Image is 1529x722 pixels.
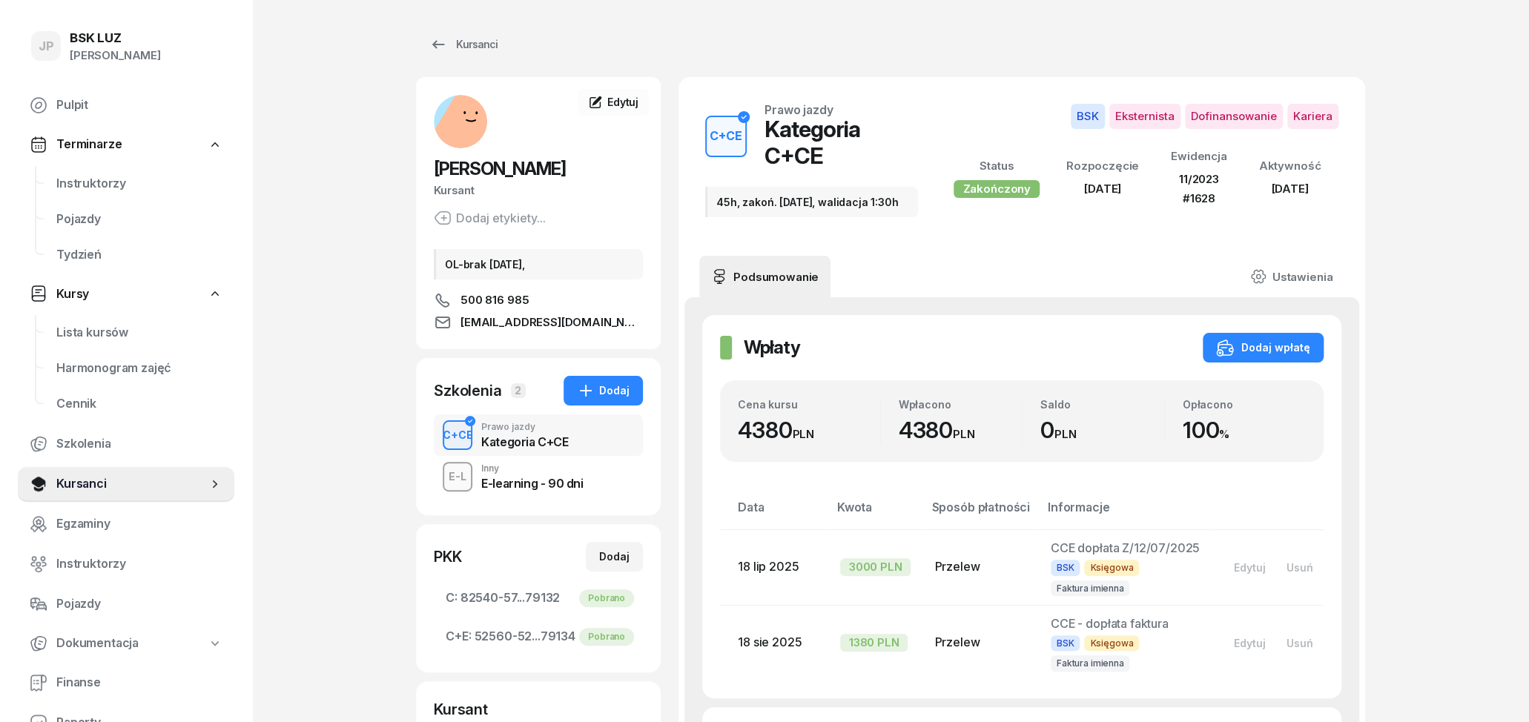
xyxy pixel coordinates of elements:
[586,542,643,572] button: Dodaj
[1276,555,1324,580] button: Usuń
[434,314,643,331] a: [EMAIL_ADDRESS][DOMAIN_NAME]
[434,546,462,567] div: PKK
[446,589,631,608] span: 82540-57...79132
[56,673,222,692] span: Finanse
[18,87,234,123] a: Pulpit
[899,398,1023,411] div: Wpłacono
[934,633,1026,652] div: Przelew
[599,548,630,566] div: Dodaj
[1223,631,1276,655] button: Edytuj
[434,619,643,655] a: C+E:52560-52...79134Pobrano
[443,462,472,491] button: E-L
[720,497,828,529] th: Data
[434,414,643,456] button: C+CEPrawo jazdyKategoria C+CE
[1219,427,1229,441] small: %
[481,464,583,473] div: Inny
[738,398,880,411] div: Cena kursu
[434,181,643,200] div: Kursant
[434,456,643,497] button: E-LInnyE-learning - 90 dni
[1040,417,1164,444] div: 0
[1051,560,1080,575] span: BSK
[1287,104,1338,129] span: Kariera
[564,376,643,405] button: Dodaj
[1183,398,1307,411] div: Opłacono
[1183,417,1307,444] div: 100
[1039,497,1212,529] th: Informacje
[44,351,234,386] a: Harmonogram zajęć
[434,580,643,616] a: C:82540-57...79132Pobrano
[44,237,234,273] a: Tydzień
[70,32,161,44] div: BSK LUZ
[1071,104,1338,129] button: BSKEksternistaDofinansowanieKariera
[481,423,568,431] div: Prawo jazdy
[18,127,234,162] a: Terminarze
[1109,104,1180,129] span: Eksternista
[699,256,830,297] a: Podsumowanie
[1238,256,1344,297] a: Ustawienia
[577,382,630,400] div: Dodaj
[1051,580,1130,596] span: Faktura imienna
[1258,156,1321,176] div: Aktywność
[1040,398,1164,411] div: Saldo
[1258,179,1321,199] div: [DATE]
[1051,655,1130,671] span: Faktura imienna
[1051,635,1080,651] span: BSK
[56,323,222,342] span: Lista kursów
[416,30,511,59] a: Kursanci
[704,124,748,149] div: C+CE
[56,394,222,414] span: Cennik
[1185,104,1283,129] span: Dofinansowanie
[954,156,1039,176] div: Status
[434,380,502,401] div: Szkolenia
[579,628,634,646] div: Pobrano
[70,46,161,65] div: [PERSON_NAME]
[56,434,222,454] span: Szkolenia
[18,546,234,582] a: Instruktorzy
[443,420,472,450] button: C+CE
[954,180,1039,198] div: Zakończony
[738,635,802,649] span: 18 sie 2025
[744,336,800,360] h2: Wpłaty
[446,627,631,646] span: 52560-52...79134
[1071,104,1105,129] span: BSK
[705,116,747,157] button: C+CE
[434,209,546,227] button: Dodaj etykiety...
[1203,333,1324,362] button: Dodaj wpłatę
[446,627,471,646] span: C+E:
[437,425,479,444] div: C+CE
[1051,540,1200,555] span: CCE dopłata Z/12/07/2025
[953,427,975,441] small: PLN
[764,116,918,169] div: Kategoria C+CE
[1066,156,1139,176] div: Rozpoczęcie
[840,558,911,576] div: 3000 PLN
[899,417,1023,444] div: 4380
[1287,637,1313,649] div: Usuń
[44,315,234,351] a: Lista kursów
[1084,182,1121,196] span: [DATE]
[56,634,139,653] span: Dokumentacja
[434,249,643,279] div: OL-brak [DATE],
[18,586,234,622] a: Pojazdy
[481,477,583,489] div: E-learning - 90 dni
[1223,555,1276,580] button: Edytuj
[18,665,234,701] a: Finanse
[18,426,234,462] a: Szkolenia
[56,245,222,265] span: Tydzień
[1216,339,1310,357] div: Dodaj wpłatę
[56,174,222,193] span: Instruktorzy
[18,277,234,311] a: Kursy
[39,40,54,53] span: JP
[56,359,222,378] span: Harmonogram zajęć
[738,559,799,574] span: 18 lip 2025
[18,466,234,502] a: Kursanci
[56,96,222,115] span: Pulpit
[1166,170,1232,208] div: 11/2023 #1628
[443,467,472,486] div: E-L
[44,386,234,422] a: Cennik
[56,554,222,574] span: Instruktorzy
[922,497,1038,529] th: Sposób płatności
[1287,561,1313,574] div: Usuń
[446,589,458,608] span: C:
[1234,561,1266,574] div: Edytuj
